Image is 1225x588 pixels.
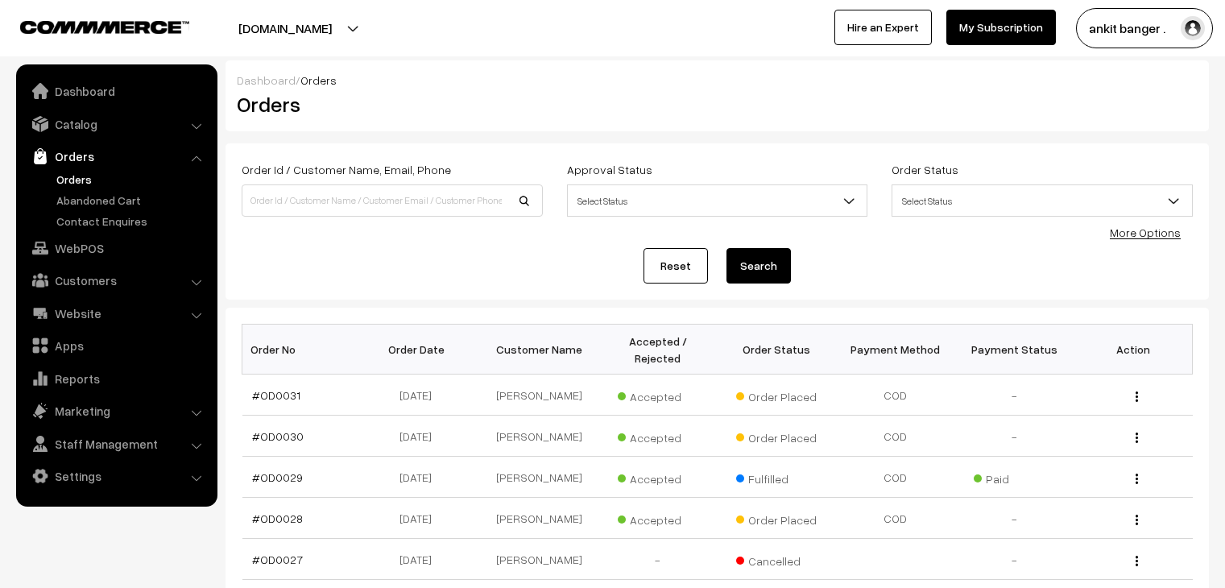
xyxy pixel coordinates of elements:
td: [DATE] [361,498,480,539]
span: Order Placed [736,425,817,446]
button: Search [726,248,791,284]
a: #OD0029 [252,470,303,484]
th: Customer Name [480,325,599,375]
img: Menu [1136,515,1138,525]
img: user [1181,16,1205,40]
span: Cancelled [736,549,817,569]
span: Accepted [618,425,698,446]
td: COD [836,416,955,457]
a: COMMMERCE [20,16,161,35]
span: Orders [300,73,337,87]
img: Menu [1136,474,1138,484]
td: [PERSON_NAME] [480,457,599,498]
span: Accepted [618,466,698,487]
a: More Options [1110,226,1181,239]
img: Menu [1136,556,1138,566]
a: Dashboard [237,73,296,87]
a: #OD0027 [252,553,303,566]
h2: Orders [237,92,541,117]
td: COD [836,498,955,539]
th: Order Date [361,325,480,375]
a: Dashboard [20,77,212,106]
span: Accepted [618,507,698,528]
label: Order Status [892,161,958,178]
span: Order Placed [736,384,817,405]
img: Menu [1136,391,1138,402]
td: [DATE] [361,539,480,580]
a: Website [20,299,212,328]
td: - [955,539,1074,580]
span: Select Status [892,184,1193,217]
th: Accepted / Rejected [598,325,718,375]
a: Staff Management [20,429,212,458]
a: Orders [52,171,212,188]
td: [DATE] [361,375,480,416]
a: Contact Enquires [52,213,212,230]
a: Settings [20,462,212,491]
a: #OD0028 [252,511,303,525]
td: [PERSON_NAME] [480,498,599,539]
td: [DATE] [361,416,480,457]
input: Order Id / Customer Name / Customer Email / Customer Phone [242,184,543,217]
label: Order Id / Customer Name, Email, Phone [242,161,451,178]
th: Order Status [718,325,837,375]
td: - [955,416,1074,457]
th: Payment Method [836,325,955,375]
span: Select Status [567,184,868,217]
span: Paid [974,466,1054,487]
a: Catalog [20,110,212,139]
td: [PERSON_NAME] [480,539,599,580]
td: COD [836,457,955,498]
a: Hire an Expert [834,10,932,45]
td: - [598,539,718,580]
td: [DATE] [361,457,480,498]
a: Reports [20,364,212,393]
span: Order Placed [736,507,817,528]
a: Orders [20,142,212,171]
a: Abandoned Cart [52,192,212,209]
td: - [955,375,1074,416]
a: Reset [644,248,708,284]
button: ankit banger . [1076,8,1213,48]
th: Order No [242,325,362,375]
a: My Subscription [946,10,1056,45]
td: COD [836,375,955,416]
div: / [237,72,1198,89]
td: - [955,498,1074,539]
img: Menu [1136,433,1138,443]
button: [DOMAIN_NAME] [182,8,388,48]
a: #OD0030 [252,429,304,443]
a: Apps [20,331,212,360]
span: Select Status [892,187,1192,215]
span: Select Status [568,187,867,215]
span: Accepted [618,384,698,405]
label: Approval Status [567,161,652,178]
img: COMMMERCE [20,21,189,33]
td: [PERSON_NAME] [480,375,599,416]
span: Fulfilled [736,466,817,487]
th: Action [1074,325,1193,375]
a: #OD0031 [252,388,300,402]
a: Marketing [20,396,212,425]
a: Customers [20,266,212,295]
td: [PERSON_NAME] [480,416,599,457]
th: Payment Status [955,325,1074,375]
a: WebPOS [20,234,212,263]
